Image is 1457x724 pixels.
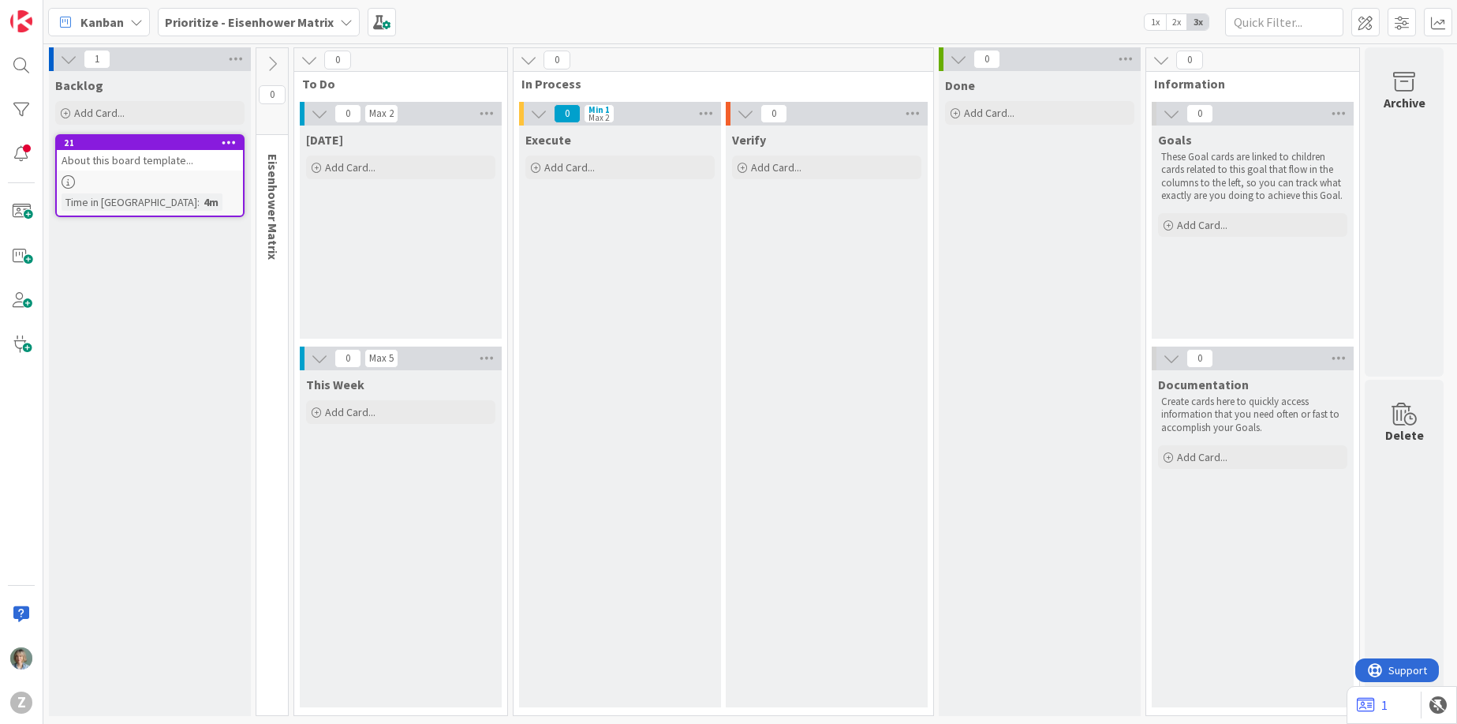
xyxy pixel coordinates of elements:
div: Z [10,692,32,714]
div: Max 5 [369,354,394,362]
div: 21About this board template... [57,136,243,171]
span: Add Card... [1177,218,1227,232]
span: Add Card... [964,106,1014,120]
div: Min 1 [588,106,610,114]
span: Execute [525,132,571,148]
span: Add Card... [1177,450,1227,464]
span: Add Card... [325,405,375,419]
span: Documentation [1158,377,1249,392]
span: 0 [544,51,570,69]
span: 1x [1145,14,1166,30]
span: Information [1154,76,1339,92]
span: Add Card... [751,160,801,174]
div: About this board template... [57,150,243,171]
span: 0 [973,50,1000,69]
div: Max 2 [588,114,609,122]
span: Add Card... [325,160,375,174]
span: 2x [1166,14,1187,30]
b: Prioritize - Eisenhower Matrix [165,14,334,30]
span: : [197,193,200,211]
span: 0 [1186,349,1213,368]
span: Backlog [55,77,103,93]
div: Max 2 [369,110,394,118]
img: ZL [10,647,32,670]
a: 1 [1357,696,1388,715]
span: 0 [1186,104,1213,123]
span: This Week [306,377,364,392]
span: In Process [521,76,913,92]
p: These Goal cards are linked to children cards related to this goal that flow in the columns to th... [1161,151,1344,202]
span: Eisenhower Matrix [265,154,281,260]
span: Done [945,77,975,93]
span: Add Card... [544,160,595,174]
a: 21About this board template...Time in [GEOGRAPHIC_DATA]:4m [55,134,245,217]
div: 21 [57,136,243,150]
span: To Do [302,76,488,92]
span: 0 [1176,51,1203,69]
span: 0 [760,104,787,123]
img: Visit kanbanzone.com [10,10,32,32]
input: Quick Filter... [1225,8,1343,36]
div: Archive [1384,93,1425,112]
span: 3x [1187,14,1209,30]
span: 0 [334,349,361,368]
span: Verify [732,132,766,148]
div: Time in [GEOGRAPHIC_DATA] [62,193,197,211]
span: Goals [1158,132,1192,148]
div: 4m [200,193,222,211]
div: 21 [64,137,243,148]
span: 0 [259,85,286,104]
span: 1 [84,50,110,69]
p: Create cards here to quickly access information that you need often or fast to accomplish your Go... [1161,396,1344,434]
span: 0 [334,104,361,123]
span: Support [33,2,72,21]
div: Delete [1385,426,1424,445]
span: Today [306,132,343,148]
span: Kanban [80,13,124,32]
span: Add Card... [74,106,125,120]
span: 0 [324,51,351,69]
span: 0 [554,104,581,123]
